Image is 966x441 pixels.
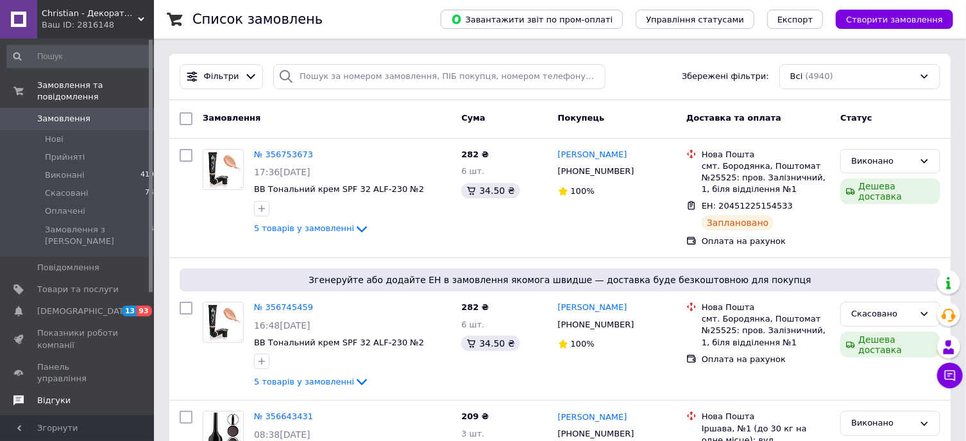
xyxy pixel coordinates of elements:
[461,150,489,159] span: 282 ₴
[461,302,489,312] span: 282 ₴
[461,336,520,351] div: 34.50 ₴
[702,201,793,211] span: ЕН: 20451225154533
[254,184,424,194] a: BB Тональний крем SPF 32 ALF-230 №2
[461,166,484,176] span: 6 шт.
[37,284,119,295] span: Товари та послуги
[840,332,940,358] div: Дешева доставка
[45,205,85,217] span: Оплачені
[441,10,623,29] button: Завантажити звіт по пром-оплаті
[851,155,914,168] div: Виконано
[823,14,953,24] a: Створити замовлення
[702,160,830,196] div: смт. Бородянка, Поштомат №25525: пров. Залізничний, 1, біля відділення №1
[37,80,154,103] span: Замовлення та повідомлення
[203,302,243,342] img: Фото товару
[45,169,85,181] span: Виконані
[558,113,605,123] span: Покупець
[192,12,323,27] h1: Список замовлень
[37,395,71,406] span: Відгуки
[254,411,313,421] a: № 356643431
[461,429,484,438] span: 3 шт.
[45,134,64,145] span: Нові
[254,223,369,233] a: 5 товарів у замовленні
[254,302,313,312] a: № 356745459
[806,71,833,81] span: (4940)
[203,302,244,343] a: Фото товару
[571,339,595,349] span: 100%
[702,149,830,160] div: Нова Пошта
[702,411,830,422] div: Нова Пошта
[702,313,830,349] div: смт. Бородянка, Поштомат №25525: пров. Залізничний, 1, біля відділення №1
[846,15,943,24] span: Створити замовлення
[42,19,154,31] div: Ваш ID: 2816148
[702,354,830,365] div: Оплата на рахунок
[558,149,627,161] a: [PERSON_NAME]
[203,150,243,189] img: Фото товару
[702,302,830,313] div: Нова Пошта
[203,149,244,190] a: Фото товару
[254,429,310,440] span: 08:38[DATE]
[37,262,99,273] span: Повідомлення
[254,338,424,347] a: BB Тональний крем SPF 32 ALF-230 №2
[254,320,310,331] span: 16:48[DATE]
[851,307,914,321] div: Скасовано
[254,224,354,234] span: 5 товарів у замовленні
[682,71,769,83] span: Збережені фільтри:
[254,377,369,386] a: 5 товарів у замовленні
[37,113,90,125] span: Замовлення
[555,163,637,180] div: [PHONE_NUMBER]
[461,411,489,421] span: 209 ₴
[42,8,138,19] span: Christian - Декоративна косметика
[37,361,119,385] span: Панель управління
[646,15,744,24] span: Управління статусами
[461,320,484,329] span: 6 шт.
[840,178,940,204] div: Дешева доставка
[836,10,953,29] button: Створити замовлення
[204,71,239,83] span: Фільтри
[6,45,160,68] input: Пошук
[37,327,119,350] span: Показники роботи компанії
[571,186,595,196] span: 100%
[558,411,627,424] a: [PERSON_NAME]
[140,169,158,181] span: 4191
[145,187,158,199] span: 749
[45,151,85,163] span: Прийняті
[702,215,774,230] div: Заплановано
[254,167,310,177] span: 17:36[DATE]
[137,306,151,316] span: 93
[636,10,754,29] button: Управління статусами
[790,71,803,83] span: Всі
[777,15,813,24] span: Експорт
[203,113,260,123] span: Замовлення
[273,64,606,89] input: Пошук за номером замовлення, ПІБ покупця, номером телефону, Email, номером накладної
[937,363,963,388] button: Чат з покупцем
[45,224,149,247] span: Замовлення з [PERSON_NAME]
[45,187,89,199] span: Скасовані
[185,273,935,286] span: Згенеруйте або додайте ЕН в замовлення якомога швидше — доставка буде безкоштовною для покупця
[461,113,485,123] span: Cума
[686,113,781,123] span: Доставка та оплата
[702,236,830,247] div: Оплата на рахунок
[37,306,132,317] span: [DEMOGRAPHIC_DATA]
[254,150,313,159] a: № 356753673
[840,113,872,123] span: Статус
[122,306,137,316] span: 13
[555,316,637,333] div: [PHONE_NUMBER]
[461,183,520,198] div: 34.50 ₴
[851,417,914,430] div: Виконано
[254,377,354,386] span: 5 товарів у замовленні
[558,302,627,314] a: [PERSON_NAME]
[451,13,613,25] span: Завантажити звіт по пром-оплаті
[767,10,824,29] button: Експорт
